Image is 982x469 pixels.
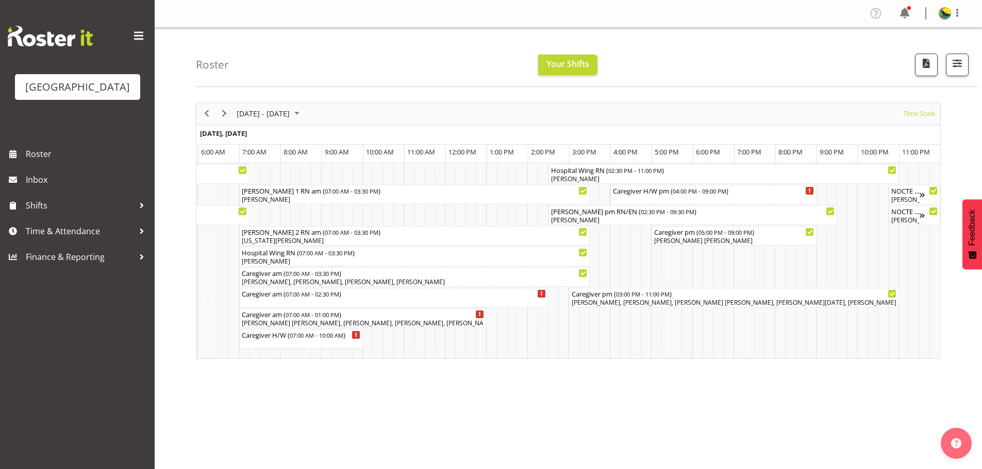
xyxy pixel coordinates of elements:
div: Caregiver H/W Begin From Sunday, September 7, 2025 at 7:00:00 AM GMT+12:00 Ends At Sunday, Septem... [239,329,363,349]
span: 10:00 AM [366,147,394,157]
div: [US_STATE][PERSON_NAME] [242,236,587,246]
div: Hospital Wing RN Begin From Sunday, September 7, 2025 at 2:30:00 PM GMT+12:00 Ends At Sunday, Sep... [548,164,899,184]
span: Roster [26,146,149,162]
span: 03:00 PM - 11:00 PM [616,290,670,298]
span: Your Shifts [546,58,589,70]
h4: Roster [196,59,229,71]
button: Previous [200,107,214,120]
div: previous period [198,103,215,125]
div: Caregiver pm Begin From Sunday, September 7, 2025 at 3:00:00 PM GMT+12:00 Ends At Sunday, Septemb... [569,288,899,307]
button: Filter Shifts [946,54,969,76]
div: NOCTE CG ( ) [891,185,920,196]
div: [PERSON_NAME] [242,257,587,266]
img: help-xxl-2.png [951,438,961,448]
span: 6:00 PM [696,147,720,157]
button: Next [218,107,231,120]
span: 07:00 AM - 03:30 PM [325,228,378,236]
span: 7:00 PM [737,147,761,157]
div: Caregiver H/W ( ) [242,329,360,340]
button: Download a PDF of the roster according to the set date range. [915,54,938,76]
div: September 01 - 07, 2025 [233,103,306,125]
div: [PERSON_NAME] [891,216,920,225]
div: [PERSON_NAME], [PERSON_NAME], [PERSON_NAME], [PERSON_NAME] [242,277,587,287]
div: Caregiver H/W pm Begin From Sunday, September 7, 2025 at 4:00:00 PM GMT+12:00 Ends At Sunday, Sep... [610,185,817,204]
span: Feedback [968,210,977,246]
button: Feedback - Show survey [962,199,982,269]
div: [PERSON_NAME] [PERSON_NAME] [654,236,814,246]
span: 10:00 PM [861,147,889,157]
span: Time Scale [902,107,936,120]
button: Time Scale [902,107,937,120]
span: 3:00 PM [572,147,596,157]
span: 11:00 PM [902,147,930,157]
span: 05:00 PM - 09:00 PM [698,228,752,236]
div: NOCTE RN ( ) [891,206,920,216]
span: [DATE] - [DATE] [236,107,291,120]
span: 11:00 AM [407,147,435,157]
div: Caregiver am ( ) [242,309,484,319]
div: [PERSON_NAME] 1 RN am ( ) [242,185,587,196]
span: 07:00 AM - 01:00 PM [286,310,339,319]
span: 1:00 PM [490,147,514,157]
div: [GEOGRAPHIC_DATA] [25,79,130,95]
div: Caregiver am Begin From Sunday, September 7, 2025 at 7:00:00 AM GMT+12:00 Ends At Sunday, Septemb... [239,288,548,307]
span: 9:00 PM [820,147,844,157]
div: Caregiver pm ( ) [654,227,814,237]
div: next period [215,103,233,125]
div: Timeline Week of September 1, 2025 [196,102,941,359]
div: NOCTE CG Begin From Sunday, September 7, 2025 at 10:45:00 PM GMT+12:00 Ends At Monday, September ... [889,185,940,204]
div: [PERSON_NAME] pm RN/EN ( ) [551,206,835,216]
div: Caregiver am ( ) [242,268,587,278]
span: Shifts [26,198,134,213]
div: Hospital Wing RN ( ) [242,247,587,257]
button: September 2025 [235,107,304,120]
span: 07:00 AM - 10:00 AM [290,331,343,339]
div: [PERSON_NAME] [551,175,896,184]
span: Inbox [26,172,149,187]
div: [PERSON_NAME], [PERSON_NAME], [PERSON_NAME] [PERSON_NAME], [PERSON_NAME][DATE], [PERSON_NAME] [572,298,896,307]
span: 04:00 PM - 09:00 PM [673,187,726,195]
span: 6:00 AM [201,147,225,157]
span: 07:00 AM - 03:30 PM [299,249,353,257]
span: 07:00 AM - 03:30 PM [286,269,339,277]
div: Hospital Wing RN ( ) [551,165,896,175]
span: 7:00 AM [242,147,267,157]
span: Time & Attendance [26,223,134,239]
div: [PERSON_NAME] [551,216,835,225]
div: NOCTE RN Begin From Sunday, September 7, 2025 at 10:45:00 PM GMT+12:00 Ends At Monday, September ... [889,205,940,225]
div: [PERSON_NAME] 2 RN am ( ) [242,227,587,237]
span: Finance & Reporting [26,249,134,265]
div: Caregiver am Begin From Sunday, September 7, 2025 at 7:00:00 AM GMT+12:00 Ends At Sunday, Septemb... [239,308,487,328]
div: [PERSON_NAME] [PERSON_NAME], [PERSON_NAME], [PERSON_NAME], [PERSON_NAME], [PERSON_NAME] [242,319,484,328]
button: Your Shifts [538,55,597,75]
span: 02:30 PM - 09:30 PM [641,207,694,216]
span: 2:00 PM [531,147,555,157]
div: Caregiver am ( ) [242,288,546,299]
span: 02:30 PM - 11:00 PM [608,166,662,175]
div: Caregiver am Begin From Sunday, September 7, 2025 at 7:00:00 AM GMT+12:00 Ends At Sunday, Septemb... [239,267,590,287]
div: Caregiver H/W pm ( ) [613,185,814,196]
div: [PERSON_NAME], [PERSON_NAME], [PERSON_NAME], [PERSON_NAME] [891,195,920,204]
div: [PERSON_NAME] [242,195,587,204]
div: Caregiver pm ( ) [572,288,896,299]
span: 8:00 PM [778,147,803,157]
div: Ressie pm RN/EN Begin From Sunday, September 7, 2025 at 2:30:00 PM GMT+12:00 Ends At Sunday, Sept... [548,205,837,225]
span: 4:00 PM [613,147,638,157]
span: 8:00 AM [284,147,308,157]
span: 07:00 AM - 03:30 PM [325,187,378,195]
span: 5:00 PM [655,147,679,157]
div: Hospital Wing RN Begin From Sunday, September 7, 2025 at 7:00:00 AM GMT+12:00 Ends At Sunday, Sep... [239,247,590,266]
span: 07:00 AM - 02:30 PM [286,290,339,298]
div: Ressie 1 RN am Begin From Sunday, September 7, 2025 at 7:00:00 AM GMT+12:00 Ends At Sunday, Septe... [239,185,590,204]
div: Ressie 2 RN am Begin From Sunday, September 7, 2025 at 7:00:00 AM GMT+12:00 Ends At Sunday, Septe... [239,226,590,246]
img: Rosterit website logo [8,26,93,46]
span: 12:00 PM [448,147,476,157]
img: gemma-hall22491374b5f274993ff8414464fec47f.png [939,7,951,20]
span: [DATE], [DATE] [200,129,247,138]
div: Caregiver pm Begin From Sunday, September 7, 2025 at 5:00:00 PM GMT+12:00 Ends At Sunday, Septemb... [652,226,817,246]
span: 9:00 AM [325,147,349,157]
